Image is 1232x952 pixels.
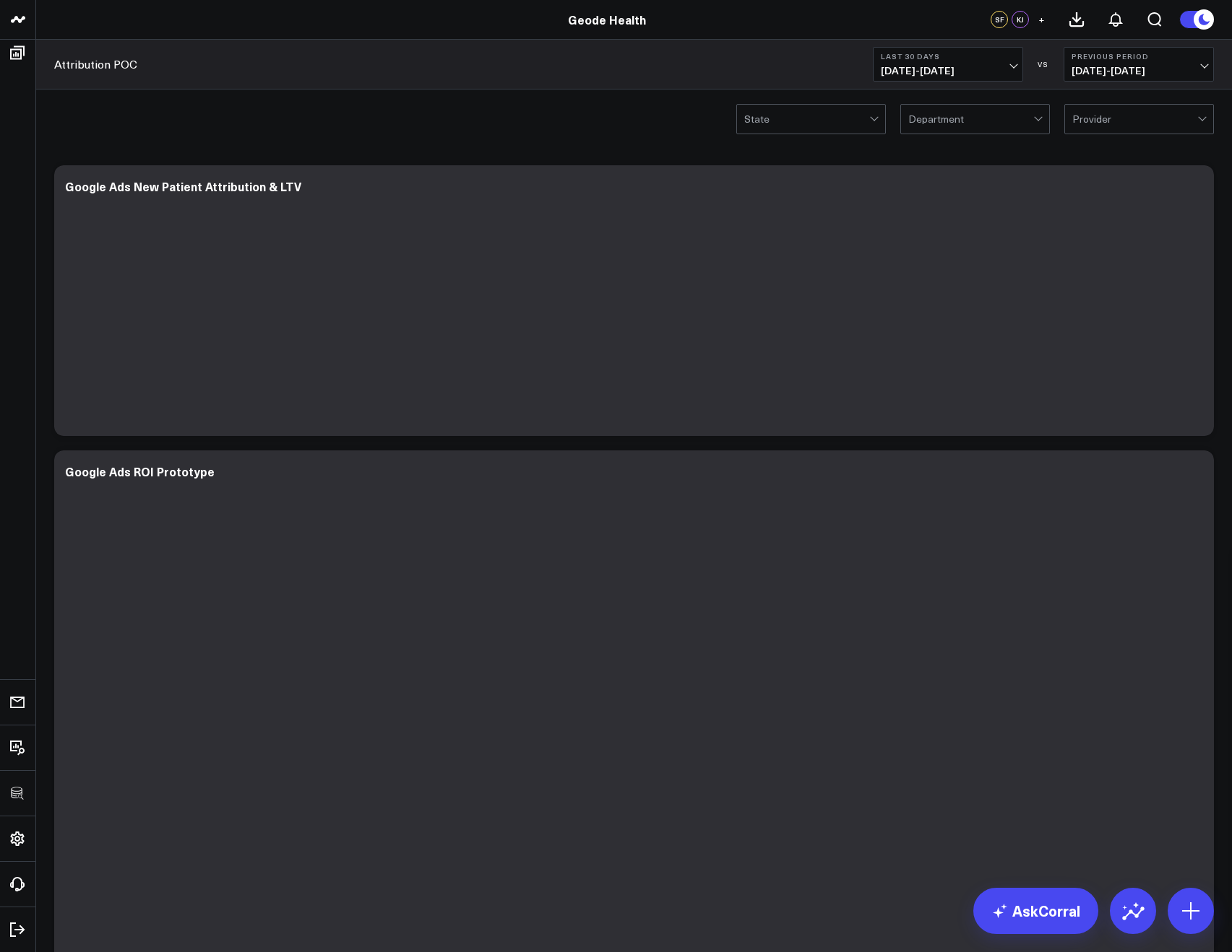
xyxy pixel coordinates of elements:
[1030,60,1056,69] div: VS
[1072,52,1206,61] b: Previous Period
[1072,65,1206,77] span: [DATE] - [DATE]
[973,888,1098,934] a: AskCorral
[1012,11,1029,28] div: KJ
[1064,47,1214,82] button: Previous Period[DATE]-[DATE]
[1033,11,1050,28] button: +
[873,47,1023,82] button: Last 30 Days[DATE]-[DATE]
[568,12,646,27] a: Geode Health
[65,178,301,194] div: Google Ads New Patient Attribution & LTV
[1038,14,1045,25] span: +
[65,463,215,479] div: Google Ads ROI Prototype
[54,56,137,72] a: Attribution POC
[881,65,1015,77] span: [DATE] - [DATE]
[881,52,1015,61] b: Last 30 Days
[991,11,1008,28] div: SF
